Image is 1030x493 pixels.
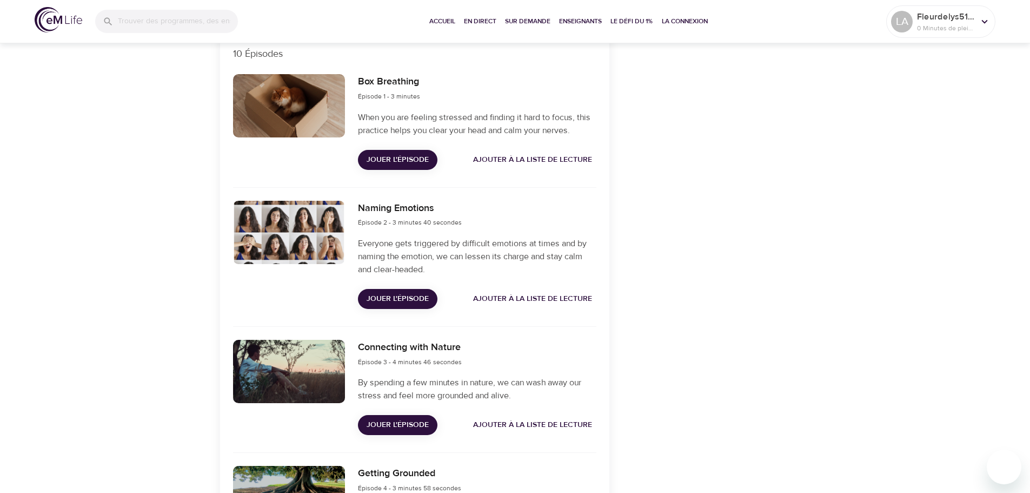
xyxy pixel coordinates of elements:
[464,16,496,27] span: En direct
[917,23,974,33] p: 0 Minutes de pleine conscience
[358,150,437,170] button: Jouer l'épisode
[35,7,82,32] img: logo
[358,358,462,366] span: Épisode 3 - 4 minutes 46 secondes
[429,16,455,27] span: Accueil
[358,466,461,482] h6: Getting Grounded
[358,376,596,402] p: By spending a few minutes in nature, we can wash away our stress and feel more grounded and alive.
[473,292,592,306] span: Ajouter à la liste de lecture
[358,340,462,356] h6: Connecting with Nature
[358,201,462,216] h6: Naming Emotions
[367,153,429,167] span: Jouer l'épisode
[118,10,238,33] input: Trouver des programmes, des enseignants, etc...
[358,415,437,435] button: Jouer l'épisode
[469,150,596,170] button: Ajouter à la liste de lecture
[233,47,596,61] p: 10 Épisodes
[662,16,708,27] span: La Connexion
[505,16,550,27] span: Sur demande
[917,10,974,23] p: Fleurdelys5195@
[367,292,429,306] span: Jouer l'épisode
[358,111,596,137] p: When you are feeling stressed and finding it hard to focus, this practice helps you clear your he...
[367,418,429,432] span: Jouer l'épisode
[473,418,592,432] span: Ajouter à la liste de lecture
[987,450,1021,484] iframe: Bouton de lancement de la fenêtre de messagerie
[469,415,596,435] button: Ajouter à la liste de lecture
[469,289,596,309] button: Ajouter à la liste de lecture
[473,153,592,167] span: Ajouter à la liste de lecture
[358,92,420,101] span: Épisode 1 - 3 minutes
[358,289,437,309] button: Jouer l'épisode
[358,218,462,227] span: Épisode 2 - 3 minutes 40 secondes
[610,16,653,27] span: Le défi du 1%
[559,16,602,27] span: Enseignants
[358,484,461,492] span: Épisode 4 - 3 minutes 58 secondes
[891,11,913,32] div: LA
[358,237,596,276] p: Everyone gets triggered by difficult emotions at times and by naming the emotion, we can lessen i...
[358,74,420,90] h6: Box Breathing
